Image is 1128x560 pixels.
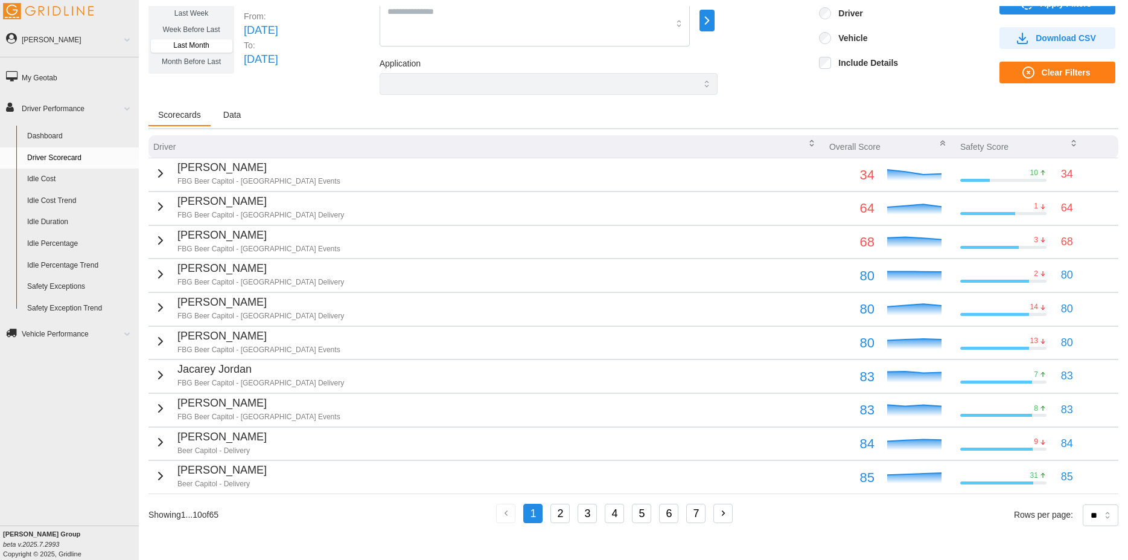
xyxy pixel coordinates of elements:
p: 34 [1061,166,1073,183]
p: [DATE] [244,51,278,68]
p: Showing 1 ... 10 of 65 [148,509,218,521]
p: FBG Beer Capitol - [GEOGRAPHIC_DATA] Delivery [177,210,344,220]
p: To: [244,39,278,51]
p: 64 [1061,200,1073,217]
p: 80 [1061,335,1073,352]
p: 84 [1061,436,1073,452]
label: Include Details [831,57,898,69]
p: 10 [1030,168,1038,178]
a: Safety Exceptions [22,276,139,298]
p: [PERSON_NAME] [177,328,340,345]
p: 68 [1061,234,1073,251]
p: FBG Beer Capitol - [GEOGRAPHIC_DATA] Events [177,412,340,422]
a: Safety Exception Trend [22,298,139,320]
p: [PERSON_NAME] [177,429,267,446]
p: Beer Capitol - Delivery [177,479,267,489]
p: 83 [1061,368,1073,385]
p: 80 [829,298,875,320]
p: 13 [1030,336,1038,346]
p: 14 [1030,302,1038,312]
p: FBG Beer Capitol - [GEOGRAPHIC_DATA] Events [177,176,340,187]
p: FBG Beer Capitol - [GEOGRAPHIC_DATA] Events [177,345,340,355]
p: 2 [1034,269,1038,279]
p: Beer Capitol - Delivery [177,446,267,456]
span: Week Before Last [162,25,220,34]
p: [PERSON_NAME] [177,294,344,311]
p: [PERSON_NAME] [177,159,340,176]
span: Scorecards [158,111,201,119]
button: [PERSON_NAME]FBG Beer Capitol - [GEOGRAPHIC_DATA] Events [153,227,340,254]
span: Last Month [173,41,209,50]
span: Data [223,111,241,119]
p: Driver [153,141,176,153]
b: [PERSON_NAME] Group [3,530,80,538]
p: 85 [1061,469,1073,486]
span: Last Week [174,9,208,18]
p: 80 [1061,267,1073,284]
p: FBG Beer Capitol - [GEOGRAPHIC_DATA] Delivery [177,277,344,288]
p: [DATE] [244,22,278,39]
button: 6 [659,504,678,523]
button: [PERSON_NAME]Beer Capitol - Delivery [153,462,267,489]
p: [PERSON_NAME] [177,260,344,277]
p: 84 [829,433,875,454]
p: 80 [1061,301,1073,318]
p: 8 [1034,404,1038,414]
button: [PERSON_NAME]FBG Beer Capitol - [GEOGRAPHIC_DATA] Delivery [153,294,344,321]
p: 1 [1034,201,1038,211]
p: 34 [829,164,875,185]
p: 68 [829,231,875,253]
a: Driver Scorecard [22,147,139,169]
button: 5 [632,504,651,523]
p: 85 [829,467,875,488]
button: Jacarey JordanFBG Beer Capitol - [GEOGRAPHIC_DATA] Delivery [153,361,344,388]
p: 3 [1034,235,1038,245]
i: beta v.2025.7.2993 [3,541,59,548]
button: [PERSON_NAME]FBG Beer Capitol - [GEOGRAPHIC_DATA] Events [153,159,340,187]
p: 83 [829,399,875,420]
button: Download CSV [999,27,1115,49]
p: 7 [1034,370,1038,380]
button: 3 [578,504,597,523]
label: Application [380,57,421,71]
p: 83 [829,366,875,387]
button: 1 [523,504,543,523]
p: FBG Beer Capitol - [GEOGRAPHIC_DATA] Delivery [177,311,344,321]
p: Jacarey Jordan [177,361,344,378]
p: 64 [829,198,875,219]
button: 7 [686,504,706,523]
button: [PERSON_NAME]FBG Beer Capitol - [GEOGRAPHIC_DATA] Delivery [153,193,344,220]
p: FBG Beer Capitol - [GEOGRAPHIC_DATA] Delivery [177,378,344,388]
p: 31 [1030,471,1038,481]
button: [PERSON_NAME]Beer Capitol - Delivery [153,429,267,456]
a: Idle Cost Trend [22,190,139,212]
p: 80 [829,265,875,286]
p: [PERSON_NAME] [177,462,267,479]
p: 83 [1061,402,1073,419]
p: FBG Beer Capitol - [GEOGRAPHIC_DATA] Events [177,244,340,254]
button: 2 [550,504,570,523]
p: From: [244,10,278,22]
span: Clear Filters [1042,62,1091,83]
button: [PERSON_NAME]FBG Beer Capitol - [GEOGRAPHIC_DATA] Events [153,328,340,355]
button: [PERSON_NAME]FBG Beer Capitol - [GEOGRAPHIC_DATA] Events [153,395,340,422]
span: Download CSV [1036,28,1096,48]
label: Vehicle [831,32,867,44]
button: 4 [605,504,624,523]
div: Copyright © 2025, Gridline [3,529,139,559]
span: Month Before Last [162,57,221,66]
p: Safety Score [960,141,1009,153]
a: Idle Percentage [22,233,139,255]
p: Rows per page: [1014,509,1073,521]
a: Idle Duration [22,211,139,233]
label: Driver [831,7,862,19]
p: Overall Score [829,141,881,153]
p: 9 [1034,437,1038,447]
a: Idle Cost [22,169,139,190]
p: [PERSON_NAME] [177,193,344,210]
p: [PERSON_NAME] [177,227,340,244]
button: [PERSON_NAME]FBG Beer Capitol - [GEOGRAPHIC_DATA] Delivery [153,260,344,288]
img: Gridline [3,3,94,19]
button: Clear Filters [999,62,1115,83]
a: Idle Percentage Trend [22,255,139,277]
